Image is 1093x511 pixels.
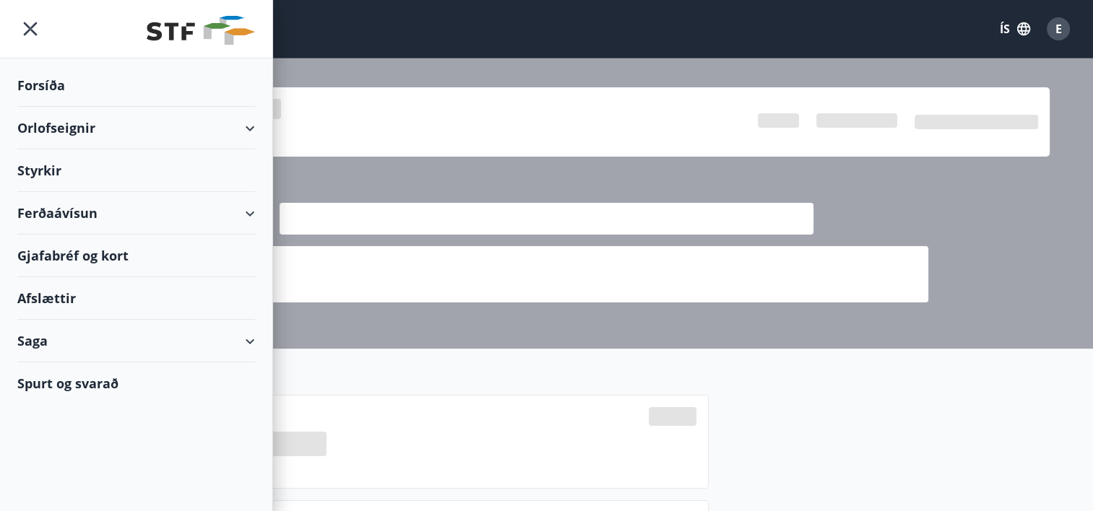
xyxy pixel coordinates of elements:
[17,362,255,404] div: Spurt og svarað
[17,64,255,107] div: Forsíða
[1055,21,1062,37] span: E
[17,192,255,235] div: Ferðaávísun
[17,235,255,277] div: Gjafabréf og kort
[17,149,255,192] div: Styrkir
[992,16,1038,42] button: ÍS
[17,320,255,362] div: Saga
[17,16,43,42] button: menu
[147,16,255,45] img: union_logo
[17,107,255,149] div: Orlofseignir
[17,277,255,320] div: Afslættir
[1041,12,1076,46] button: E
